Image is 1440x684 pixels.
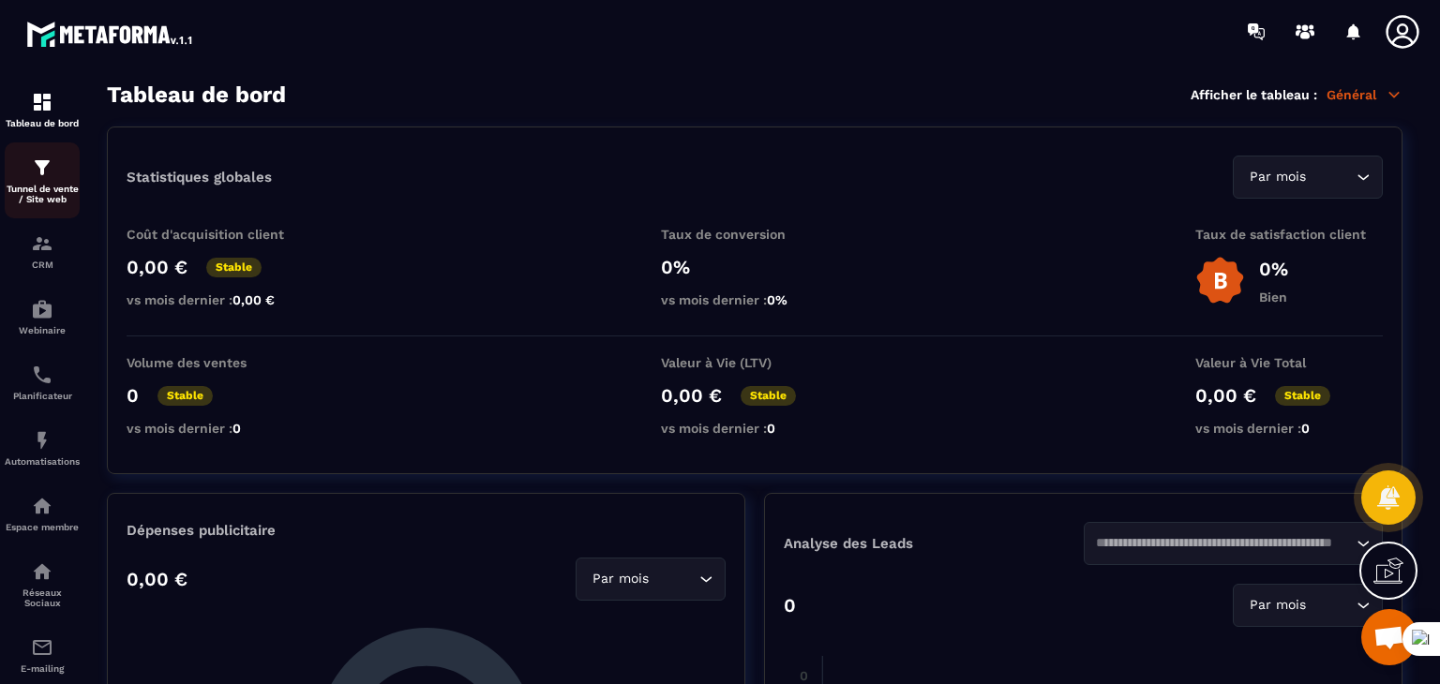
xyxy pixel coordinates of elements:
[127,355,314,370] p: Volume des ventes
[1301,421,1310,436] span: 0
[1310,167,1352,187] input: Search for option
[1233,156,1383,199] div: Search for option
[661,256,848,278] p: 0%
[1245,595,1310,616] span: Par mois
[1245,167,1310,187] span: Par mois
[5,284,80,349] a: automationsautomationsWebinaire
[661,421,848,436] p: vs mois dernier :
[5,587,80,608] p: Réseaux Sociaux
[31,232,53,255] img: formation
[5,663,80,674] p: E-mailing
[5,522,80,532] p: Espace membre
[800,668,808,683] tspan: 0
[127,292,314,307] p: vs mois dernier :
[661,355,848,370] p: Valeur à Vie (LTV)
[107,82,286,108] h3: Tableau de bord
[741,386,796,406] p: Stable
[767,421,775,436] span: 0
[5,481,80,546] a: automationsautomationsEspace membre
[661,384,722,407] p: 0,00 €
[1096,533,1353,554] input: Search for option
[157,386,213,406] p: Stable
[5,325,80,335] p: Webinaire
[1195,355,1383,370] p: Valeur à Vie Total
[31,429,53,452] img: automations
[5,118,80,128] p: Tableau de bord
[1195,384,1256,407] p: 0,00 €
[1195,421,1383,436] p: vs mois dernier :
[31,364,53,386] img: scheduler
[1327,86,1402,103] p: Général
[127,227,314,242] p: Coût d'acquisition client
[5,142,80,218] a: formationformationTunnel de vente / Site web
[232,421,241,436] span: 0
[5,218,80,284] a: formationformationCRM
[1191,87,1317,102] p: Afficher le tableau :
[588,569,652,589] span: Par mois
[232,292,275,307] span: 0,00 €
[1275,386,1330,406] p: Stable
[1310,595,1352,616] input: Search for option
[5,546,80,622] a: social-networksocial-networkRéseaux Sociaux
[784,594,796,617] p: 0
[767,292,787,307] span: 0%
[5,391,80,401] p: Planificateur
[31,91,53,113] img: formation
[652,569,695,589] input: Search for option
[31,156,53,179] img: formation
[5,77,80,142] a: formationformationTableau de bord
[1195,256,1245,305] img: b-badge-o.b3b20ee6.svg
[127,421,314,436] p: vs mois dernier :
[31,298,53,320] img: automations
[1361,609,1417,665] a: Ouvrir le chat
[5,260,80,270] p: CRM
[26,17,195,51] img: logo
[127,568,187,590] p: 0,00 €
[127,256,187,278] p: 0,00 €
[5,456,80,467] p: Automatisations
[661,292,848,307] p: vs mois dernier :
[5,349,80,415] a: schedulerschedulerPlanificateur
[127,169,272,186] p: Statistiques globales
[661,227,848,242] p: Taux de conversion
[1259,258,1288,280] p: 0%
[1084,522,1384,565] div: Search for option
[31,560,53,583] img: social-network
[576,558,726,601] div: Search for option
[31,495,53,517] img: automations
[1233,584,1383,627] div: Search for option
[1259,290,1288,305] p: Bien
[5,415,80,481] a: automationsautomationsAutomatisations
[31,636,53,659] img: email
[206,258,262,277] p: Stable
[5,184,80,204] p: Tunnel de vente / Site web
[1195,227,1383,242] p: Taux de satisfaction client
[127,384,139,407] p: 0
[784,535,1084,552] p: Analyse des Leads
[127,522,726,539] p: Dépenses publicitaire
